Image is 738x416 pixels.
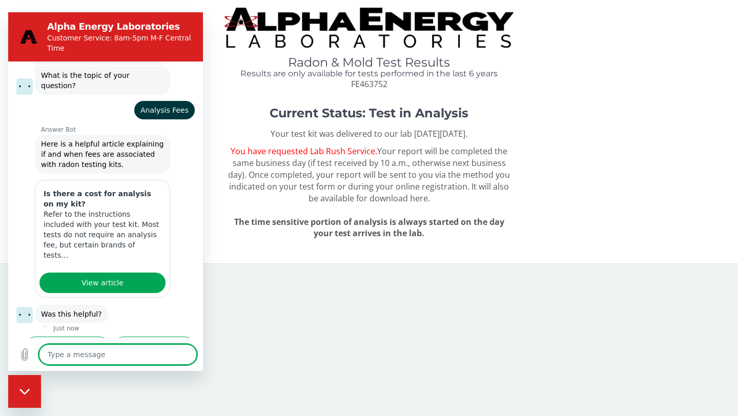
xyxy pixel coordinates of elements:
[33,298,94,306] span: Was this helpful?
[228,145,510,203] span: Your report will be completed the same business day (if test received by 10 a.m., otherwise next ...
[8,12,203,371] iframe: Messaging window
[6,332,27,352] button: Upload file
[45,312,71,320] p: Just now
[8,375,41,408] iframe: Button to launch messaging window, conversation in progress
[351,78,387,90] span: FE463752
[224,128,514,140] p: Your test kit was delivered to our lab [DATE][DATE].
[224,56,514,69] h1: Radon & Mold Test Results
[39,20,184,41] p: Customer Service: 8am-5pm M-F Central Time
[224,69,514,78] h4: Results are only available for tests performed in the last 6 years
[35,197,153,248] p: Refer to the instructions included with your test kit. Most tests do not require an analysis fee,...
[33,113,195,121] p: Answer Bot
[73,264,115,277] span: View article
[31,260,157,281] a: View article: 'Is there a cost for analysis on my kit?'
[270,106,468,120] strong: Current Status: Test in Analysis
[35,176,153,197] h3: Is there a cost for analysis on my kit?
[224,8,514,48] img: TightCrop.jpg
[33,59,124,77] span: What is the topic of your question?
[132,94,180,102] span: Analysis Fees
[231,145,377,157] span: You have requested Lab Rush Service.
[33,128,158,156] span: Here is a helpful article explaining if and when fees are associated with radon testing kits.
[106,324,187,354] button: No, I still need help
[234,216,504,239] span: The time sensitive portion of analysis is always started on the day your test arrives in the lab.
[17,324,101,354] button: Yes, problem solved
